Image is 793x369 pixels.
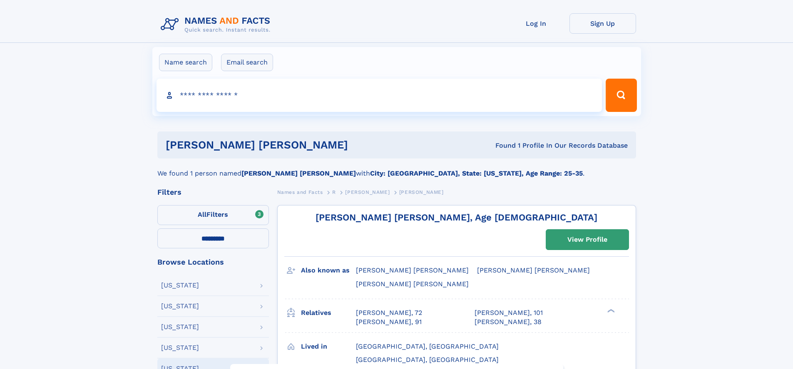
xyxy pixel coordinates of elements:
a: View Profile [546,230,629,250]
a: Log In [503,13,569,34]
h3: Also known as [301,263,356,277]
b: [PERSON_NAME] [PERSON_NAME] [241,169,356,177]
div: Found 1 Profile In Our Records Database [422,141,628,150]
a: [PERSON_NAME] [PERSON_NAME], Age [DEMOGRAPHIC_DATA] [316,212,597,223]
b: City: [GEOGRAPHIC_DATA], State: [US_STATE], Age Range: 25-35 [370,169,583,177]
a: Sign Up [569,13,636,34]
div: View Profile [567,230,607,249]
h1: [PERSON_NAME] [PERSON_NAME] [166,140,422,150]
span: [PERSON_NAME] [345,189,390,195]
span: [PERSON_NAME] [399,189,444,195]
div: [US_STATE] [161,324,199,330]
button: Search Button [606,79,636,112]
label: Email search [221,54,273,71]
span: [GEOGRAPHIC_DATA], [GEOGRAPHIC_DATA] [356,342,499,350]
div: [US_STATE] [161,344,199,351]
label: Filters [157,205,269,225]
div: [US_STATE] [161,282,199,289]
span: [PERSON_NAME] [PERSON_NAME] [356,266,469,274]
div: [US_STATE] [161,303,199,310]
a: [PERSON_NAME] [345,187,390,197]
a: [PERSON_NAME], 72 [356,308,422,317]
input: search input [157,79,602,112]
span: [GEOGRAPHIC_DATA], [GEOGRAPHIC_DATA] [356,356,499,364]
span: [PERSON_NAME] [PERSON_NAME] [477,266,590,274]
h3: Lived in [301,339,356,354]
a: Names and Facts [277,187,323,197]
div: ❯ [605,308,615,313]
a: R [332,187,336,197]
img: Logo Names and Facts [157,13,277,36]
span: [PERSON_NAME] [PERSON_NAME] [356,280,469,288]
a: [PERSON_NAME], 101 [475,308,543,317]
a: [PERSON_NAME], 91 [356,317,422,327]
div: Filters [157,188,269,196]
a: [PERSON_NAME], 38 [475,317,542,327]
h3: Relatives [301,306,356,320]
div: We found 1 person named with . [157,158,636,178]
span: All [198,211,206,218]
span: R [332,189,336,195]
label: Name search [159,54,212,71]
div: Browse Locations [157,258,269,266]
